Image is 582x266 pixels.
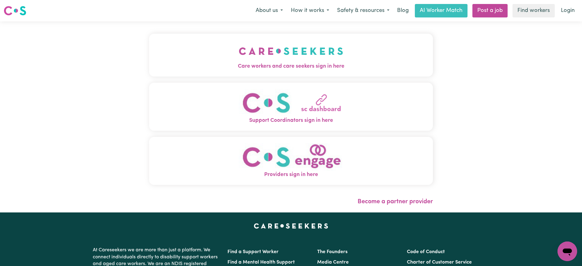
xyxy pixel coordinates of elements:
a: Media Centre [317,260,349,265]
a: Find workers [513,4,555,17]
iframe: Button to launch messaging window [558,242,577,261]
button: Care workers and care seekers sign in here [149,34,433,77]
a: Post a job [472,4,508,17]
a: Code of Conduct [407,249,445,254]
button: Support Coordinators sign in here [149,83,433,131]
a: Find a Support Worker [227,249,279,254]
span: Support Coordinators sign in here [149,117,433,125]
a: Careseekers logo [4,4,26,18]
button: Providers sign in here [149,137,433,185]
a: Become a partner provider [358,199,433,205]
a: Blog [393,4,412,17]
button: About us [252,4,287,17]
button: Safety & resources [333,4,393,17]
a: Login [557,4,578,17]
img: Careseekers logo [4,5,26,16]
a: The Founders [317,249,347,254]
a: Careseekers home page [254,223,328,228]
a: Charter of Customer Service [407,260,472,265]
span: Care workers and care seekers sign in here [149,62,433,70]
span: Providers sign in here [149,171,433,179]
button: How it works [287,4,333,17]
a: AI Worker Match [415,4,467,17]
